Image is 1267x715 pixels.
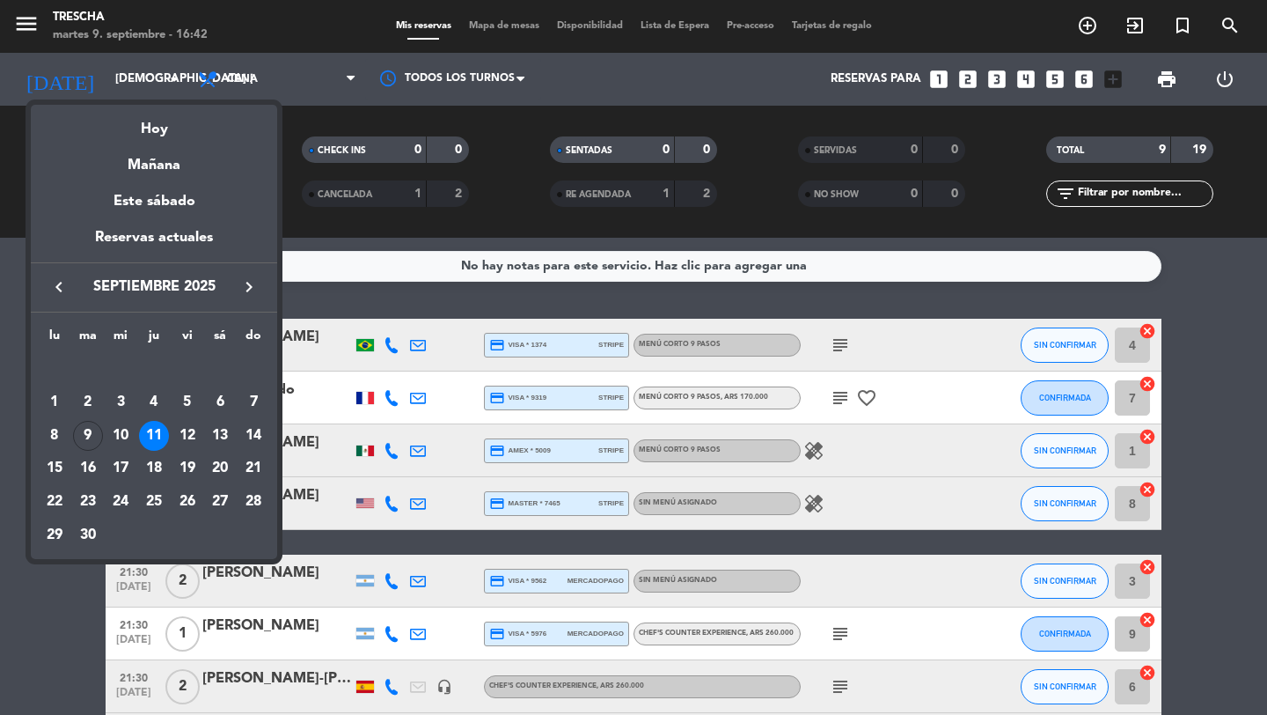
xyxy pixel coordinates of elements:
[104,326,137,353] th: miércoles
[171,419,204,453] td: 12 de septiembre de 2025
[139,387,169,417] div: 4
[38,326,71,353] th: lunes
[40,520,70,550] div: 29
[31,226,277,262] div: Reservas actuales
[204,386,238,419] td: 6 de septiembre de 2025
[38,419,71,453] td: 8 de septiembre de 2025
[71,519,105,552] td: 30 de septiembre de 2025
[137,485,171,519] td: 25 de septiembre de 2025
[71,386,105,419] td: 2 de septiembre de 2025
[172,453,202,483] div: 19
[204,452,238,485] td: 20 de septiembre de 2025
[171,485,204,519] td: 26 de septiembre de 2025
[237,485,270,519] td: 28 de septiembre de 2025
[238,453,268,483] div: 21
[48,276,70,298] i: keyboard_arrow_left
[171,326,204,353] th: viernes
[73,487,103,517] div: 23
[40,453,70,483] div: 15
[104,452,137,485] td: 17 de septiembre de 2025
[38,452,71,485] td: 15 de septiembre de 2025
[38,352,270,386] td: SEP.
[71,452,105,485] td: 16 de septiembre de 2025
[73,453,103,483] div: 16
[137,386,171,419] td: 4 de septiembre de 2025
[137,419,171,453] td: 11 de septiembre de 2025
[73,387,103,417] div: 2
[172,387,202,417] div: 5
[205,453,235,483] div: 20
[204,485,238,519] td: 27 de septiembre de 2025
[238,487,268,517] div: 28
[205,387,235,417] div: 6
[104,419,137,453] td: 10 de septiembre de 2025
[38,485,71,519] td: 22 de septiembre de 2025
[205,487,235,517] div: 27
[73,520,103,550] div: 30
[31,177,277,226] div: Este sábado
[237,386,270,419] td: 7 de septiembre de 2025
[238,387,268,417] div: 7
[137,452,171,485] td: 18 de septiembre de 2025
[75,276,233,299] span: septiembre 2025
[233,276,265,299] button: keyboard_arrow_right
[139,453,169,483] div: 18
[31,141,277,177] div: Mañana
[137,326,171,353] th: jueves
[106,453,135,483] div: 17
[139,421,169,451] div: 11
[238,421,268,451] div: 14
[139,487,169,517] div: 25
[237,452,270,485] td: 21 de septiembre de 2025
[172,421,202,451] div: 12
[204,419,238,453] td: 13 de septiembre de 2025
[237,419,270,453] td: 14 de septiembre de 2025
[71,485,105,519] td: 23 de septiembre de 2025
[43,276,75,299] button: keyboard_arrow_left
[205,421,235,451] div: 13
[71,326,105,353] th: martes
[40,421,70,451] div: 8
[106,387,135,417] div: 3
[237,326,270,353] th: domingo
[104,485,137,519] td: 24 de septiembre de 2025
[106,421,135,451] div: 10
[40,387,70,417] div: 1
[73,421,103,451] div: 9
[40,487,70,517] div: 22
[104,386,137,419] td: 3 de septiembre de 2025
[38,386,71,419] td: 1 de septiembre de 2025
[172,487,202,517] div: 26
[204,326,238,353] th: sábado
[171,452,204,485] td: 19 de septiembre de 2025
[71,419,105,453] td: 9 de septiembre de 2025
[31,105,277,141] div: Hoy
[238,276,260,298] i: keyboard_arrow_right
[38,519,71,552] td: 29 de septiembre de 2025
[171,386,204,419] td: 5 de septiembre de 2025
[106,487,135,517] div: 24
